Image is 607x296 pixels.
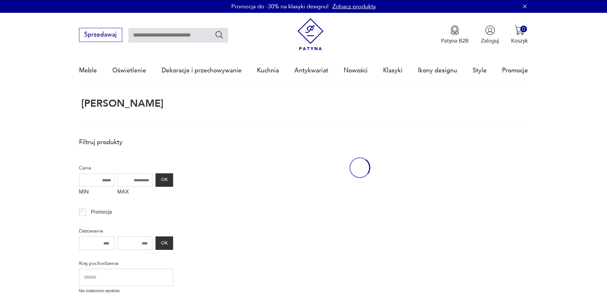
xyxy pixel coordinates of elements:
p: Koszyk [511,37,528,45]
p: Promocja do -30% na klasyki designu! [231,3,329,11]
div: 0 [520,26,527,32]
p: Zaloguj [481,37,499,45]
label: MAX [117,187,153,199]
a: Dekoracje i przechowywanie [162,56,242,85]
a: Style [473,56,487,85]
p: Kraj pochodzenia [79,259,173,267]
button: 0Koszyk [511,25,528,45]
p: Promocja [91,208,112,216]
p: Patyna B2B [441,37,469,45]
a: Ikony designu [418,56,457,85]
div: oval-loading [349,134,370,201]
label: MIN [79,187,114,199]
h1: [PERSON_NAME] [79,98,164,109]
a: Antykwariat [294,56,328,85]
a: Ikona medaluPatyna B2B [441,25,469,45]
a: Promocje [502,56,528,85]
img: Ikona koszyka [515,25,524,35]
button: OK [156,173,173,187]
p: Cena [79,164,173,172]
p: Nie znaleziono wyników [79,288,173,294]
img: Patyna - sklep z meblami i dekoracjami vintage [294,18,327,51]
a: Kuchnia [257,56,279,85]
a: Nowości [344,56,368,85]
a: Meble [79,56,97,85]
p: Datowanie [79,227,173,235]
a: Klasyki [383,56,403,85]
button: Patyna B2B [441,25,469,45]
a: Oświetlenie [112,56,146,85]
button: Szukaj [215,30,224,39]
a: Zobacz produkty [332,3,376,11]
button: OK [156,236,173,250]
button: Zaloguj [481,25,499,45]
p: Filtruj produkty [79,138,173,146]
img: Ikonka użytkownika [485,25,495,35]
img: Ikona medalu [450,25,460,35]
button: Sprzedawaj [79,28,122,42]
a: Sprzedawaj [79,33,122,38]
